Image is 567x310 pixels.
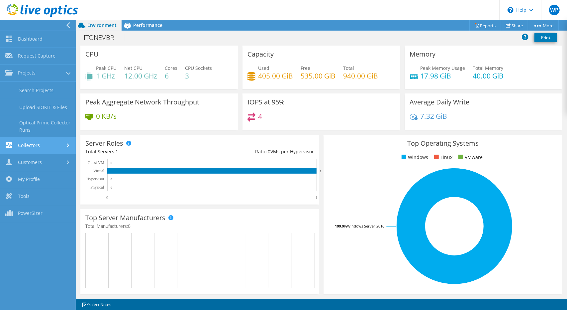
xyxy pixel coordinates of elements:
span: Net CPU [124,65,142,71]
span: Peak Memory Usage [421,65,465,71]
text: 0 [106,195,108,200]
text: 0 [111,186,112,189]
tspan: 100.0% [335,224,347,229]
h4: 12.00 GHz [124,72,157,79]
a: Reports [469,20,501,31]
span: Total Memory [473,65,504,71]
text: 0 [111,161,112,165]
li: Windows [400,154,428,161]
h3: Top Server Manufacturers [85,214,165,222]
span: Peak CPU [96,65,117,71]
tspan: Windows Server 2016 [347,224,384,229]
h4: 4 [258,113,262,120]
h4: 7.32 GiB [421,112,447,120]
span: Cores [165,65,177,71]
text: 0 [111,178,112,181]
h3: Memory [410,51,436,58]
h4: 17.98 GiB [421,72,465,79]
span: Free [301,65,310,71]
span: 0 [268,148,270,155]
span: Used [258,65,269,71]
span: Environment [87,22,117,28]
a: More [528,20,559,31]
span: 0 [128,223,131,229]
svg: \n [508,7,514,13]
h4: 40.00 GiB [473,72,504,79]
text: Physical [90,185,104,190]
text: Hypervisor [86,177,104,181]
h4: 940.00 GiB [343,72,378,79]
a: Print [534,33,557,42]
text: 1 [316,195,318,200]
h3: Peak Aggregate Network Throughput [85,98,199,106]
a: Project Notes [77,300,116,309]
text: 1 [320,170,322,173]
text: Guest VM [88,160,104,165]
h3: Server Roles [85,140,123,147]
li: VMware [457,154,483,161]
text: Virtual [93,169,105,173]
h4: 3 [185,72,212,79]
h3: Average Daily Write [410,98,470,106]
h4: 535.00 GiB [301,72,335,79]
div: Ratio: VMs per Hypervisor [200,148,314,155]
span: Total [343,65,354,71]
div: Total Servers: [85,148,200,155]
span: CPU Sockets [185,65,212,71]
li: Linux [432,154,452,161]
h4: 6 [165,72,177,79]
span: Performance [133,22,162,28]
h4: 0 KB/s [96,112,117,120]
h1: ITONEVBR [81,34,125,41]
h4: 405.00 GiB [258,72,293,79]
span: WP [549,5,560,15]
a: Share [501,20,528,31]
span: 1 [116,148,118,155]
h3: Top Operating Systems [329,140,557,147]
h4: Total Manufacturers: [85,223,314,230]
h3: CPU [85,51,99,58]
h4: 1 GHz [96,72,117,79]
h3: Capacity [247,51,274,58]
h3: IOPS at 95% [247,98,285,106]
